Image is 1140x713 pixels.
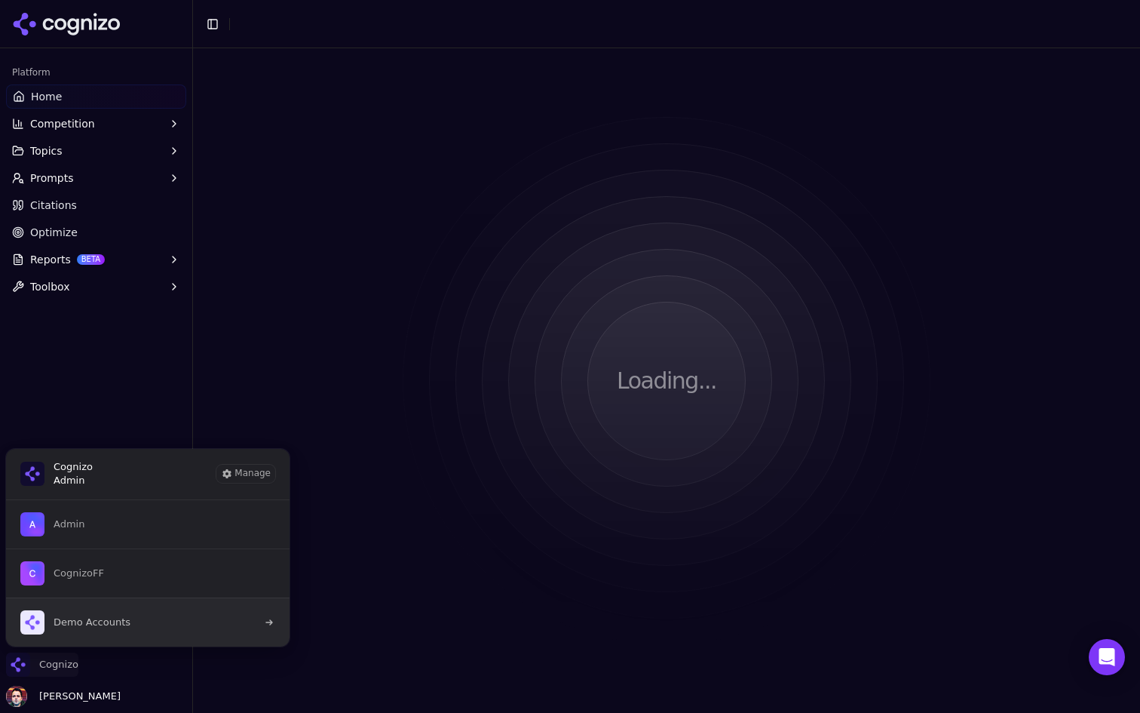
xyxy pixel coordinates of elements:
[20,561,44,585] img: CognizoFF
[30,143,63,158] span: Topics
[54,474,93,487] span: Admin
[6,653,78,677] button: Close organization switcher
[5,499,290,647] div: List of all organization memberships
[6,686,121,707] button: Open user button
[30,252,71,267] span: Reports
[54,518,84,531] span: Admin
[77,254,105,265] span: BETA
[30,279,70,294] span: Toolbox
[54,616,130,629] span: Demo Accounts
[54,567,104,580] span: CognizoFF
[216,465,275,483] button: Manage
[20,512,44,536] img: Admin
[30,198,77,213] span: Citations
[39,658,78,672] span: Cognizo
[6,653,30,677] img: Cognizo
[6,686,27,707] img: Deniz Ozcan
[6,449,290,647] div: Cognizo is active
[31,89,62,104] span: Home
[6,60,186,85] div: Platform
[30,116,95,131] span: Competition
[20,610,44,635] img: Demo Accounts
[30,225,78,240] span: Optimize
[617,367,716,395] p: Loading...
[30,171,74,186] span: Prompts
[1089,639,1125,675] div: Open Intercom Messenger
[20,462,44,486] img: Cognizo
[33,690,121,703] span: [PERSON_NAME]
[54,460,93,474] span: Cognizo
